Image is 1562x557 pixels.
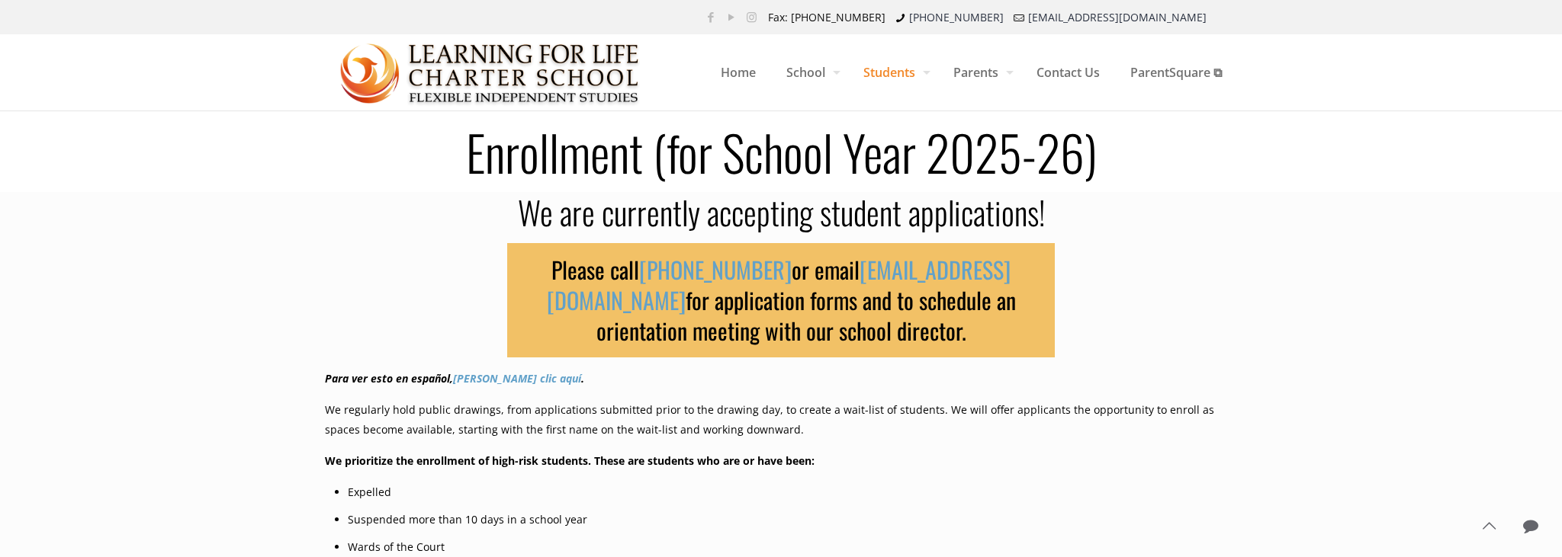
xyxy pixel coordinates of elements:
[938,50,1021,95] span: Parents
[1115,34,1237,110] a: ParentSquare ⧉
[348,537,1237,557] li: Wards of the Court
[316,127,1246,176] h1: Enrollment (for School Year 2025-26)
[1021,50,1115,95] span: Contact Us
[848,34,938,110] a: Students
[848,50,938,95] span: Students
[938,34,1021,110] a: Parents
[744,9,760,24] a: Instagram icon
[639,252,792,287] a: [PHONE_NUMBER]
[348,510,1237,530] li: Suspended more than 10 days in a school year
[453,371,581,386] a: [PERSON_NAME] clic aquí
[340,35,640,111] img: Enrollment (for School Year 2025-26)
[348,482,1237,502] li: Expelled
[705,50,771,95] span: Home
[771,34,848,110] a: School
[702,9,718,24] a: Facebook icon
[723,9,739,24] a: YouTube icon
[893,10,908,24] i: phone
[325,371,584,386] em: Para ver esto en español, .
[547,252,1011,317] a: [EMAIL_ADDRESS][DOMAIN_NAME]
[340,34,640,110] a: Learning for Life Charter School
[1028,10,1207,24] a: [EMAIL_ADDRESS][DOMAIN_NAME]
[1021,34,1115,110] a: Contact Us
[507,243,1055,357] h3: Please call or email for application forms and to schedule an orientation meeting with our school...
[705,34,771,110] a: Home
[325,400,1237,440] p: We regularly hold public drawings, from applications submitted prior to the drawing day, to creat...
[325,192,1237,232] h2: We are currently accepting student applications!
[909,10,1004,24] a: [PHONE_NUMBER]
[1011,10,1027,24] i: mail
[771,50,848,95] span: School
[325,453,815,468] b: We prioritize the enrollment of high-risk students. These are students who are or have been:
[1115,50,1237,95] span: ParentSquare ⧉
[1473,510,1505,542] a: Back to top icon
